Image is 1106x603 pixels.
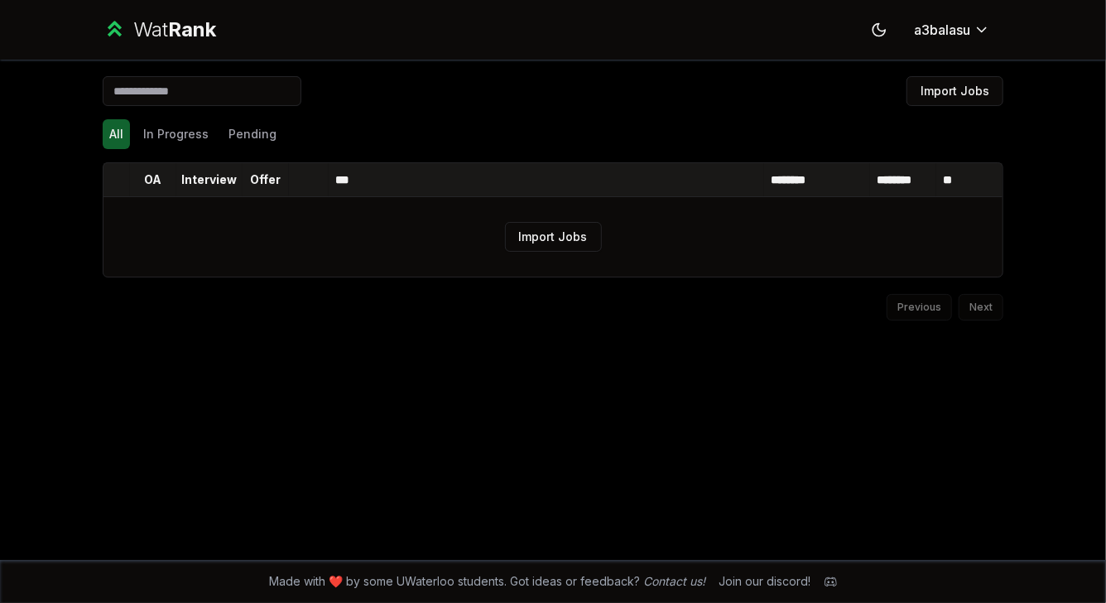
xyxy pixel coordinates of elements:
span: Rank [168,17,216,41]
button: Import Jobs [505,222,602,252]
button: In Progress [137,119,215,149]
a: Contact us! [644,574,706,588]
div: Wat [133,17,216,43]
button: Pending [222,119,283,149]
button: Import Jobs [906,76,1003,106]
p: Offer [251,171,281,188]
span: Made with ❤️ by some UWaterloo students. Got ideas or feedback? [270,573,706,590]
a: WatRank [103,17,216,43]
p: OA [145,171,162,188]
button: a3balasu [901,15,1003,45]
span: a3balasu [914,20,970,40]
p: Interview [182,171,238,188]
div: Join our discord! [719,573,811,590]
button: All [103,119,130,149]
